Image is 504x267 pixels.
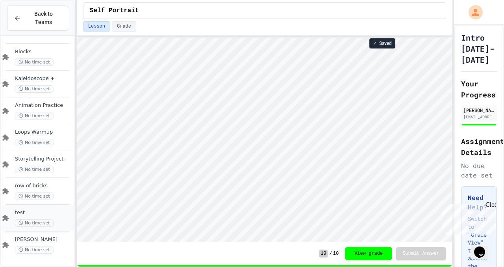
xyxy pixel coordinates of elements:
[15,219,54,227] span: No time set
[460,3,485,21] div: My Account
[330,250,332,257] span: /
[463,114,495,120] div: [EMAIL_ADDRESS][DOMAIN_NAME]
[77,37,452,242] iframe: Snap! Programming Environment
[461,32,497,65] h1: Intro [DATE]-[DATE]
[15,129,73,136] span: Loops Warmup
[439,201,496,235] iframe: chat widget
[15,183,73,189] span: row of bricks
[345,247,392,260] button: View grade
[15,58,54,66] span: No time set
[15,192,54,200] span: No time set
[463,106,495,114] div: [PERSON_NAME]
[15,209,73,216] span: test
[396,247,446,260] button: Submit Answer
[461,136,497,158] h2: Assignment Details
[15,102,73,109] span: Animation Practice
[3,3,54,50] div: Chat with us now!Close
[15,49,73,55] span: Blocks
[15,246,54,254] span: No time set
[7,6,68,31] button: Back to Teams
[471,235,496,259] iframe: chat widget
[15,85,54,93] span: No time set
[461,161,497,180] div: No due date set
[373,40,377,47] span: ✓
[402,250,439,257] span: Submit Answer
[319,250,328,258] span: 10
[461,78,497,100] h2: Your Progress
[379,40,392,47] span: Saved
[15,139,54,146] span: No time set
[468,193,490,212] h3: Need Help?
[15,112,54,119] span: No time set
[15,166,54,173] span: No time set
[15,236,73,243] span: [PERSON_NAME]
[90,6,139,15] span: Self Portrait
[15,75,73,82] span: Kaleidoscope +
[15,156,73,162] span: Storytelling Project
[83,21,110,32] button: Lesson
[333,250,339,257] span: 10
[26,10,61,26] span: Back to Teams
[112,21,136,32] button: Grade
